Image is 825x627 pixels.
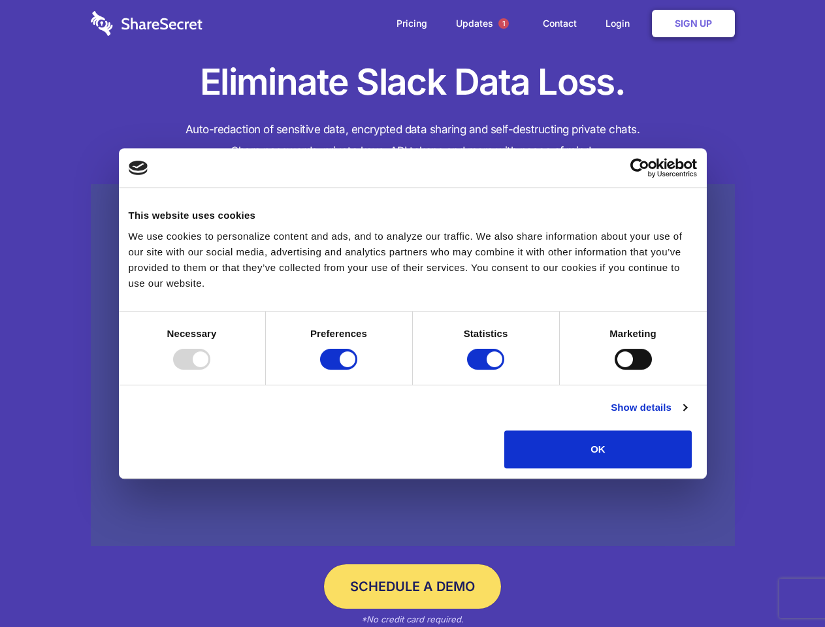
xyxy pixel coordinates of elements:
a: Login [592,3,649,44]
a: Schedule a Demo [324,564,501,609]
div: This website uses cookies [129,208,697,223]
strong: Statistics [464,328,508,339]
h1: Eliminate Slack Data Loss. [91,59,735,106]
a: Show details [611,400,687,415]
button: OK [504,430,692,468]
div: We use cookies to personalize content and ads, and to analyze our traffic. We also share informat... [129,229,697,291]
a: Sign Up [652,10,735,37]
img: logo-wordmark-white-trans-d4663122ce5f474addd5e946df7df03e33cb6a1c49d2221995e7729f52c070b2.svg [91,11,202,36]
strong: Preferences [310,328,367,339]
a: Usercentrics Cookiebot - opens in a new window [583,158,697,178]
a: Contact [530,3,590,44]
img: logo [129,161,148,175]
a: Wistia video thumbnail [91,184,735,547]
a: Pricing [383,3,440,44]
h4: Auto-redaction of sensitive data, encrypted data sharing and self-destructing private chats. Shar... [91,119,735,162]
strong: Marketing [609,328,656,339]
span: 1 [498,18,509,29]
strong: Necessary [167,328,217,339]
em: *No credit card required. [361,614,464,624]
